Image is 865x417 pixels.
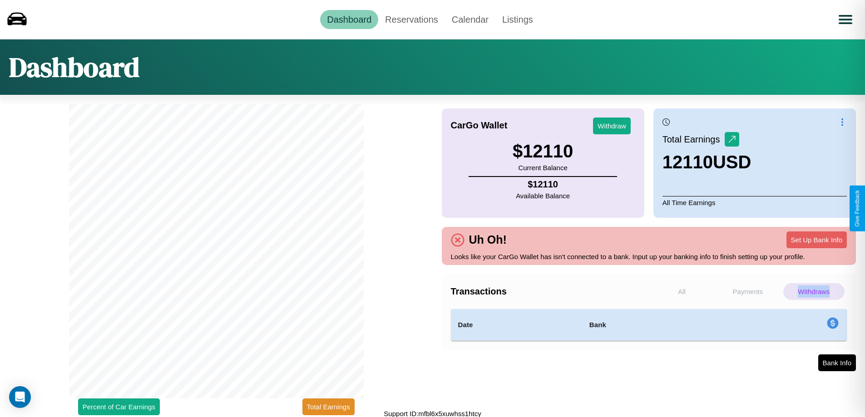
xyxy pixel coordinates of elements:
[9,49,139,86] h1: Dashboard
[651,283,712,300] p: All
[451,286,649,297] h4: Transactions
[513,141,573,162] h3: $ 12110
[451,120,508,131] h4: CarGo Wallet
[378,10,445,29] a: Reservations
[662,196,847,209] p: All Time Earnings
[513,162,573,174] p: Current Balance
[593,118,631,134] button: Withdraw
[451,250,847,263] p: Looks like your CarGo Wallet has isn't connected to a bank. Input up your banking info to finish ...
[662,131,725,147] p: Total Earnings
[818,354,856,371] button: Bank Info
[451,309,847,341] table: simple table
[662,152,751,172] h3: 12110 USD
[516,179,570,190] h4: $ 12110
[302,398,355,415] button: Total Earnings
[78,398,160,415] button: Percent of Car Earnings
[495,10,540,29] a: Listings
[786,231,847,248] button: Set Up Bank Info
[516,190,570,202] p: Available Balance
[589,319,715,330] h4: Bank
[9,386,31,408] div: Open Intercom Messenger
[854,190,860,227] div: Give Feedback
[465,233,511,246] h4: Uh Oh!
[833,7,858,32] button: Open menu
[783,283,845,300] p: Withdraws
[320,10,378,29] a: Dashboard
[458,319,575,330] h4: Date
[445,10,495,29] a: Calendar
[717,283,778,300] p: Payments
